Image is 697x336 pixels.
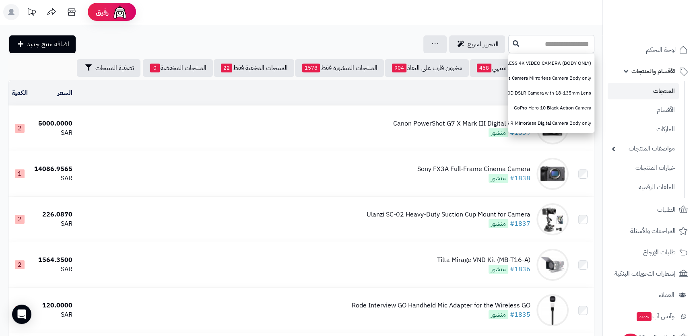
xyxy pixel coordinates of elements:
div: Ulanzi SC-02 Heavy-Duty Suction Cup Mount for Camera [367,210,530,219]
a: SONY ALPHA 6600 APS-C MIRRORLESS 4K VIDEO CAMERA (BODY ONLY) [508,56,594,71]
a: مواصفات المنتجات [608,140,679,157]
img: Ulanzi SC-02 Heavy-Duty Suction Cup Mount for Camera [536,203,569,235]
a: Canon EOS 80D DSLR Camera with 18-135mm Lens [508,86,594,101]
a: وآتس آبجديد [608,307,692,326]
a: الطلبات [608,200,692,219]
span: 458 [477,64,491,72]
span: 22 [221,64,232,72]
span: جديد [637,312,652,321]
span: اضافة منتج جديد [27,39,69,49]
a: اضافة منتج جديد [9,35,76,53]
a: المنتجات المخفية فقط22 [214,59,294,77]
span: طلبات الإرجاع [643,247,676,258]
a: #1838 [510,173,530,183]
img: Tilta Mirage VND Kit (MB-T16-A) [536,249,569,281]
a: #1836 [510,264,530,274]
div: SAR [34,310,72,320]
a: Canon EOS RP Mirrorless Camera Mirrorless Camera Body only [508,71,594,86]
a: Canon EOS R Mirrorless Digital Camera Body only [508,116,594,131]
span: منشور [489,219,508,228]
img: logo-2.png [642,21,689,38]
img: ai-face.png [112,4,128,20]
a: GoPro Hero 10 Black Action Camera [508,101,594,115]
span: الأقسام والمنتجات [631,66,676,77]
a: التحرير لسريع [449,35,505,53]
span: رفيق [96,7,109,17]
div: Rode Interview GO Handheld Mic Adapter for the Wireless GO [352,301,530,310]
div: SAR [34,128,72,138]
span: لوحة التحكم [646,44,676,56]
a: الكمية [12,88,28,98]
span: 0 [150,64,160,72]
a: لوحة التحكم [608,40,692,60]
span: التحرير لسريع [468,39,499,49]
a: المنتجات [608,83,679,99]
a: #1837 [510,219,530,229]
div: 120.0000 [34,301,72,310]
a: خيارات المنتجات [608,159,679,177]
a: المنتجات المنشورة فقط1578 [295,59,384,77]
a: المراجعات والأسئلة [608,221,692,241]
img: Sony FX3A Full-Frame Cinema Camera [536,158,569,190]
span: العملاء [659,289,674,301]
span: 1 [15,169,25,178]
span: منشور [489,310,508,319]
button: تصفية المنتجات [77,59,140,77]
div: 226.0870 [34,210,72,219]
div: 1564.3500 [34,256,72,265]
span: الطلبات [657,204,676,215]
span: منشور [489,174,508,183]
a: #1835 [510,310,530,320]
span: 2 [15,215,25,224]
span: 904 [392,64,406,72]
span: إشعارات التحويلات البنكية [615,268,676,279]
div: SAR [34,265,72,274]
a: إشعارات التحويلات البنكية [608,264,692,283]
div: Tilta Mirage VND Kit (MB-T16-A) [437,256,530,265]
span: منشور [489,128,508,137]
div: 5000.0000 [34,119,72,128]
div: Open Intercom Messenger [12,305,31,324]
a: #1839 [510,128,530,138]
a: السعر [58,88,72,98]
div: 14086.9565 [34,165,72,174]
a: الأقسام [608,101,679,119]
a: مخزون قارب على النفاذ904 [385,59,469,77]
span: 2 [15,124,25,133]
span: 2 [15,260,25,269]
span: تصفية المنتجات [95,63,134,73]
span: منشور [489,265,508,274]
a: العملاء [608,285,692,305]
a: مخزون منتهي458 [470,59,532,77]
a: الملفات الرقمية [608,179,679,196]
div: Canon PowerShot G7 X Mark III Digital Camera [393,119,530,128]
span: وآتس آب [636,311,674,322]
div: Sony FX3A Full-Frame Cinema Camera [417,165,530,174]
a: طلبات الإرجاع [608,243,692,262]
div: SAR [34,174,72,183]
div: SAR [34,219,72,229]
span: المراجعات والأسئلة [630,225,676,237]
span: 1578 [302,64,320,72]
a: المنتجات المخفضة0 [143,59,213,77]
a: تحديثات المنصة [21,4,41,22]
a: الماركات [608,121,679,138]
img: Rode Interview GO Handheld Mic Adapter for the Wireless GO [536,294,569,326]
